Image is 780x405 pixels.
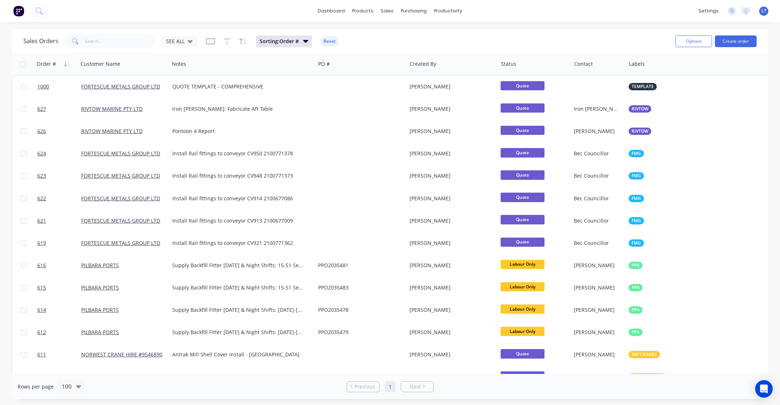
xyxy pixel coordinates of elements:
[501,327,545,336] span: Labour Only
[410,262,491,269] div: [PERSON_NAME]
[629,351,660,358] button: NW CRANES
[574,306,620,314] div: [PERSON_NAME]
[81,172,160,179] a: FORTESCUE METALS GROUP LTD
[318,329,399,336] div: PPO2035479
[37,321,81,343] a: 612
[401,383,433,390] a: Next page
[354,383,375,390] span: Previous
[37,76,81,98] a: 1000
[501,304,545,314] span: Labour Only
[629,195,644,202] button: FMG
[761,8,766,14] span: LT
[81,150,160,157] a: FORTESCUE METALS GROUP LTD
[629,217,644,224] button: FMG
[37,351,46,358] span: 611
[410,128,491,135] div: [PERSON_NAME]
[574,217,620,224] div: Bec Councillor
[629,128,651,135] button: RIVTOW
[632,239,641,247] span: FMG
[81,306,119,313] a: PILBARA PORTS
[37,150,46,157] span: 624
[81,262,119,269] a: PILBARA PORTS
[574,262,620,269] div: [PERSON_NAME]
[574,373,620,381] div: [PERSON_NAME]
[37,217,46,224] span: 621
[37,188,81,209] a: 622
[314,5,348,16] a: dashboard
[675,35,712,47] button: Options
[410,172,491,179] div: [PERSON_NAME]
[629,373,666,381] button: SBS Conveyors
[37,329,46,336] span: 612
[410,373,491,381] div: [PERSON_NAME]
[629,83,657,90] button: TEMPLATE
[410,239,491,247] div: [PERSON_NAME]
[172,150,305,157] div: Install Rail fittings to conveyor CV950 2100771378
[629,105,651,113] button: RIVTOW
[37,254,81,276] a: 616
[321,36,339,46] button: Reset
[501,148,545,157] span: Quote
[410,150,491,157] div: [PERSON_NAME]
[715,35,757,47] button: Create order
[632,262,640,269] span: PPA
[37,277,81,299] a: 615
[501,238,545,247] span: Quote
[260,38,299,45] span: Sorting: Order #
[574,60,593,68] div: Contact
[410,60,436,68] div: Created By
[37,105,46,113] span: 627
[632,128,648,135] span: RIVTOW
[81,239,160,246] a: FORTESCUE METALS GROUP LTD
[172,60,186,68] div: Notes
[344,381,437,392] ul: Pagination
[574,195,620,202] div: Bec Councillor
[256,35,312,47] button: Sorting:Order #
[632,217,641,224] span: FMG
[430,5,466,16] div: productivity
[629,284,643,291] button: PPA
[37,344,81,366] a: 611
[172,83,305,90] div: QUOTE TEMPLATE - COMPREHENSIVE
[318,60,330,68] div: PO #
[81,284,119,291] a: PILBARA PORTS
[37,262,46,269] span: 616
[574,150,620,157] div: Bec Councillor
[574,284,620,291] div: [PERSON_NAME]
[37,165,81,187] a: 623
[18,383,54,390] span: Rows per page
[629,239,644,247] button: FMG
[574,329,620,336] div: [PERSON_NAME]
[632,195,641,202] span: FMG
[172,128,305,135] div: Pontoon 4 Report
[348,5,377,16] div: products
[37,284,46,291] span: 615
[632,351,657,358] span: NW CRANES
[37,306,46,314] span: 614
[37,373,46,381] span: 610
[632,172,641,179] span: FMG
[501,81,545,90] span: Quote
[166,37,185,45] span: SEE ALL
[37,98,81,120] a: 627
[632,150,641,157] span: FMG
[81,351,165,358] a: NORWEST CRANE HIRE #95468908
[172,306,305,314] div: Supply Backfill Fitter [DATE] & Night Shifts: [DATE]-[DATE]
[37,120,81,142] a: 626
[574,172,620,179] div: Bec Councillor
[172,373,305,381] div: Sino Iron works
[172,105,305,113] div: Iron [PERSON_NAME]: Fabricate Aft Table
[318,306,399,314] div: PPO2035478
[81,373,154,380] a: SBS Conveyor Services Pty Ltd
[397,5,430,16] div: purchasing
[37,143,81,164] a: 624
[172,329,305,336] div: Supply Backfill Fitter [DATE] & Night Shifts: [DATE]-[DATE]
[574,351,620,358] div: [PERSON_NAME]
[385,381,396,392] a: Page 1 is your current page
[318,284,399,291] div: PPO2035483
[172,217,305,224] div: Install Rail fittings to conveyor CV913 2100677009
[37,239,46,247] span: 619
[410,284,491,291] div: [PERSON_NAME]
[632,373,663,381] span: SBS Conveyors
[80,60,120,68] div: Customer Name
